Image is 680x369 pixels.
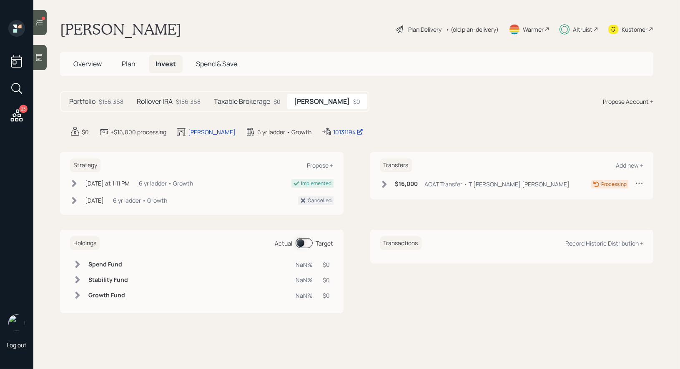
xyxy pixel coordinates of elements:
span: Overview [73,59,102,68]
div: Actual [275,239,293,248]
span: Spend & Save [196,59,237,68]
div: Warmer [523,25,544,34]
div: [DATE] at 1:11 PM [85,179,130,188]
span: Invest [156,59,176,68]
div: Cancelled [308,197,332,204]
h6: Spend Fund [88,261,128,268]
h5: Taxable Brokerage [214,98,270,105]
div: $0 [323,260,330,269]
h5: Rollover IRA [137,98,173,105]
div: Record Historic Distribution + [565,239,643,247]
h6: Stability Fund [88,276,128,284]
div: $156,368 [176,97,201,106]
div: NaN% [296,276,313,284]
div: Propose + [307,161,334,169]
div: Add new + [616,161,643,169]
h6: Holdings [70,236,100,250]
div: $0 [323,291,330,300]
div: $0 [82,128,89,136]
h6: Growth Fund [88,292,128,299]
div: • (old plan-delivery) [446,25,499,34]
div: Altruist [573,25,592,34]
div: 23 [19,105,28,113]
div: +$16,000 processing [110,128,166,136]
h6: Strategy [70,158,100,172]
div: ACAT Transfer • T [PERSON_NAME] [PERSON_NAME] [425,180,570,188]
h5: Portfolio [69,98,95,105]
div: 6 yr ladder • Growth [257,128,311,136]
div: [DATE] [85,196,104,205]
div: [PERSON_NAME] [188,128,236,136]
h5: [PERSON_NAME] [294,98,350,105]
div: NaN% [296,291,313,300]
div: Kustomer [622,25,647,34]
h6: Transfers [380,158,412,172]
div: NaN% [296,260,313,269]
h6: $16,000 [395,181,418,188]
div: 6 yr ladder • Growth [139,179,193,188]
img: treva-nostdahl-headshot.png [8,314,25,331]
h1: [PERSON_NAME] [60,20,181,38]
span: Plan [122,59,135,68]
div: $156,368 [99,97,123,106]
div: $0 [323,276,330,284]
div: Implemented [301,180,332,187]
div: $0 [274,97,281,106]
h6: Transactions [380,236,422,250]
div: Target [316,239,334,248]
div: Log out [7,341,27,349]
div: Processing [601,181,627,188]
div: 6 yr ladder • Growth [113,196,167,205]
div: $0 [353,97,360,106]
div: Plan Delivery [408,25,442,34]
div: 10131194 [333,128,363,136]
div: Propose Account + [603,97,653,106]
